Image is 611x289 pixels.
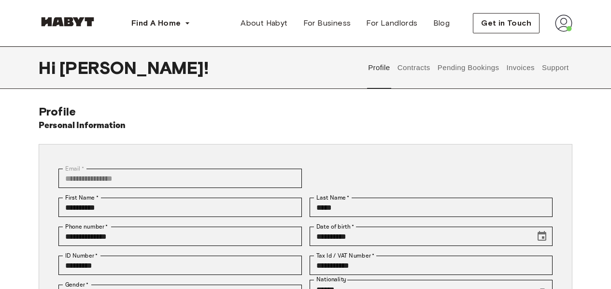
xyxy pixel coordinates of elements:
[473,13,540,33] button: Get in Touch
[316,251,374,260] label: Tax Id / VAT Number
[316,193,350,202] label: Last Name
[39,119,126,132] h6: Personal Information
[436,46,500,89] button: Pending Bookings
[316,275,346,284] label: Nationality
[426,14,458,33] a: Blog
[532,227,552,246] button: Choose date, selected date is Mar 23, 2001
[65,222,108,231] label: Phone number
[39,58,59,78] span: Hi
[367,46,392,89] button: Profile
[505,46,536,89] button: Invoices
[131,17,181,29] span: Find A Home
[39,17,97,27] img: Habyt
[39,104,76,118] span: Profile
[59,58,209,78] span: [PERSON_NAME] !
[65,164,84,173] label: Email
[396,46,431,89] button: Contracts
[303,17,351,29] span: For Business
[233,14,295,33] a: About Habyt
[296,14,359,33] a: For Business
[58,169,302,188] div: You can't change your email address at the moment. Please reach out to customer support in case y...
[366,17,417,29] span: For Landlords
[65,193,99,202] label: First Name
[481,17,531,29] span: Get in Touch
[540,46,570,89] button: Support
[358,14,425,33] a: For Landlords
[241,17,287,29] span: About Habyt
[65,251,98,260] label: ID Number
[365,46,572,89] div: user profile tabs
[555,14,572,32] img: avatar
[316,222,354,231] label: Date of birth
[433,17,450,29] span: Blog
[65,280,88,289] label: Gender
[124,14,198,33] button: Find A Home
